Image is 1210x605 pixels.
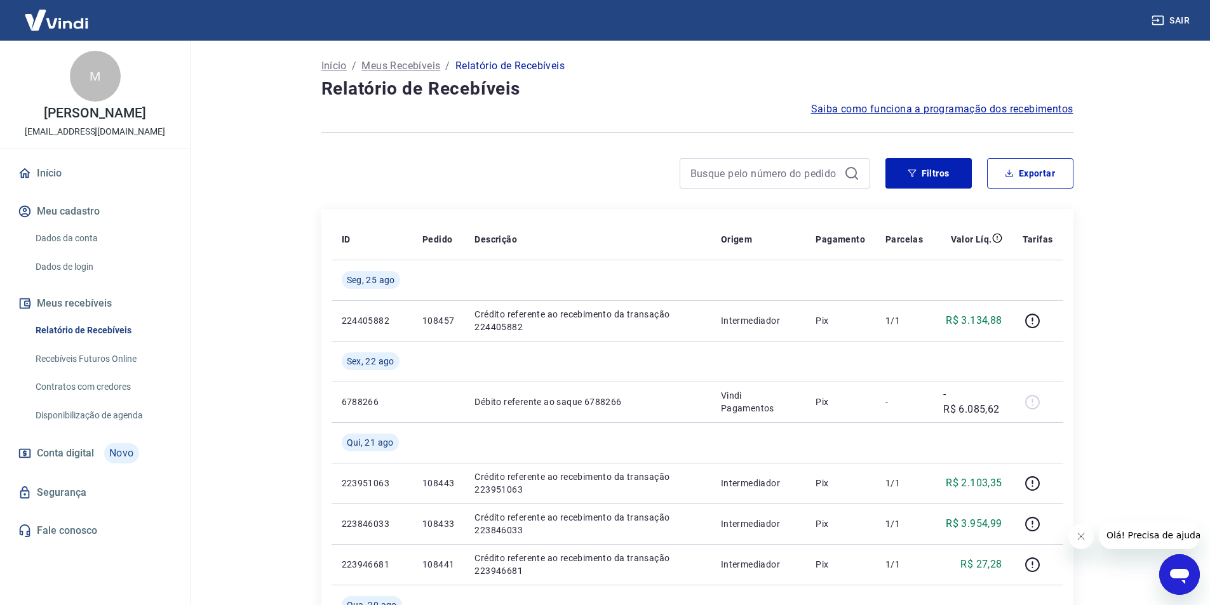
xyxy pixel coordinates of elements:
[721,314,796,327] p: Intermediador
[1159,554,1200,595] iframe: Botão para abrir a janela de mensagens
[342,314,402,327] p: 224405882
[44,107,145,120] p: [PERSON_NAME]
[885,517,923,530] p: 1/1
[816,558,865,571] p: Pix
[445,58,450,74] p: /
[721,477,796,489] p: Intermediador
[347,355,394,368] span: Sex, 22 ago
[1023,233,1053,246] p: Tarifas
[30,374,175,400] a: Contratos com credores
[721,233,752,246] p: Origem
[885,477,923,489] p: 1/1
[816,233,865,246] p: Pagamento
[721,558,796,571] p: Intermediador
[951,233,992,246] p: Valor Líq.
[15,159,175,187] a: Início
[474,233,517,246] p: Descrição
[422,233,452,246] p: Pedido
[25,125,165,138] p: [EMAIL_ADDRESS][DOMAIN_NAME]
[37,444,94,462] span: Conta digital
[15,1,98,39] img: Vindi
[885,314,923,327] p: 1/1
[474,396,701,408] p: Débito referente ao saque 6788266
[816,477,865,489] p: Pix
[70,51,121,102] div: M
[474,511,701,536] p: Crédito referente ao recebimento da transação 223846033
[1149,9,1195,32] button: Sair
[15,289,175,317] button: Meus recebíveis
[455,58,565,74] p: Relatório de Recebíveis
[816,396,865,408] p: Pix
[8,9,107,19] span: Olá! Precisa de ajuda?
[15,197,175,225] button: Meu cadastro
[321,58,347,74] a: Início
[15,517,175,545] a: Fale conosco
[30,346,175,372] a: Recebíveis Futuros Online
[1068,524,1094,549] iframe: Fechar mensagem
[342,233,351,246] p: ID
[721,517,796,530] p: Intermediador
[474,552,701,577] p: Crédito referente ao recebimento da transação 223946681
[342,558,402,571] p: 223946681
[946,313,1002,328] p: R$ 3.134,88
[690,164,839,183] input: Busque pelo número do pedido
[885,396,923,408] p: -
[342,396,402,408] p: 6788266
[422,314,454,327] p: 108457
[946,516,1002,531] p: R$ 3.954,99
[422,558,454,571] p: 108441
[474,470,701,496] p: Crédito referente ao recebimento da transação 223951063
[104,443,139,463] span: Novo
[30,254,175,280] a: Dados de login
[1099,521,1200,549] iframe: Mensagem da empresa
[30,402,175,429] a: Disponibilização de agenda
[342,477,402,489] p: 223951063
[30,225,175,251] a: Dados da conta
[885,233,923,246] p: Parcelas
[816,517,865,530] p: Pix
[943,387,1002,417] p: -R$ 6.085,62
[30,317,175,343] a: Relatório de Recebíveis
[352,58,356,74] p: /
[422,477,454,489] p: 108443
[987,158,1073,189] button: Exportar
[885,558,923,571] p: 1/1
[946,475,1002,491] p: R$ 2.103,35
[347,436,394,449] span: Qui, 21 ago
[816,314,865,327] p: Pix
[474,308,701,333] p: Crédito referente ao recebimento da transação 224405882
[15,438,175,469] a: Conta digitalNovo
[342,517,402,530] p: 223846033
[321,76,1073,102] h4: Relatório de Recebíveis
[811,102,1073,117] a: Saiba como funciona a programação dos recebimentos
[422,517,454,530] p: 108433
[15,479,175,507] a: Segurança
[721,389,796,415] p: Vindi Pagamentos
[347,274,395,286] span: Seg, 25 ago
[960,557,1002,572] p: R$ 27,28
[885,158,972,189] button: Filtros
[361,58,440,74] a: Meus Recebíveis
